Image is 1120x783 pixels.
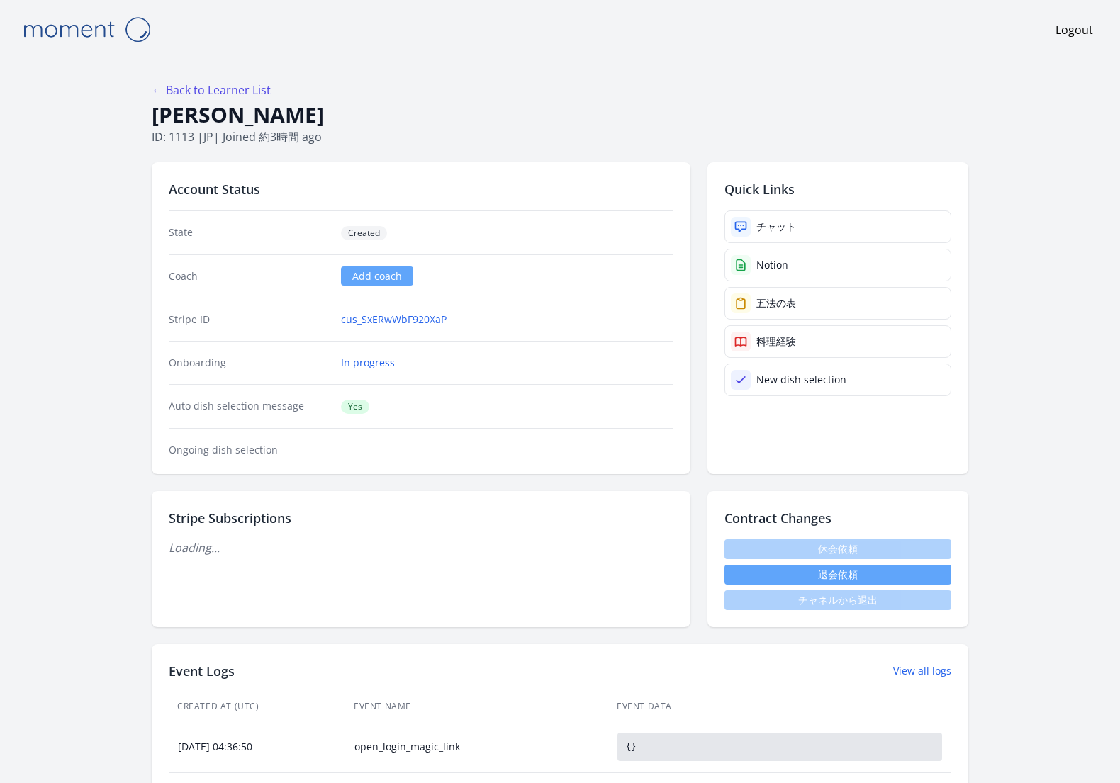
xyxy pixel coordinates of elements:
pre: {} [617,733,942,761]
span: チャネルから退出 [724,590,951,610]
span: 休会依頼 [724,539,951,559]
div: 料理経験 [756,334,796,349]
a: New dish selection [724,364,951,396]
h2: Contract Changes [724,508,951,528]
span: Created [341,226,387,240]
th: Event Data [608,692,951,721]
span: Yes [341,400,369,414]
p: Loading... [169,539,673,556]
div: 五法の表 [756,296,796,310]
div: open_login_magic_link [346,740,607,754]
div: [DATE] 04:36:50 [169,740,345,754]
div: New dish selection [756,373,846,387]
dt: Onboarding [169,356,330,370]
dt: Stripe ID [169,312,330,327]
a: 五法の表 [724,287,951,320]
a: View all logs [893,664,951,678]
h2: Stripe Subscriptions [169,508,673,528]
h2: Quick Links [724,179,951,199]
dt: Auto dish selection message [169,399,330,414]
a: Logout [1055,21,1093,38]
th: Created At (UTC) [169,692,345,721]
th: Event Name [345,692,608,721]
h1: [PERSON_NAME] [152,101,968,128]
button: 退会依頼 [724,565,951,585]
div: Notion [756,258,788,272]
h2: Event Logs [169,661,235,681]
p: ID: 1113 | | Joined 約3時間 ago [152,128,968,145]
a: cus_SxERwWbF920XaP [341,312,447,327]
a: In progress [341,356,395,370]
a: 料理経験 [724,325,951,358]
h2: Account Status [169,179,673,199]
dt: Coach [169,269,330,283]
span: jp [203,129,213,145]
dt: State [169,225,330,240]
div: チャット [756,220,796,234]
a: Notion [724,249,951,281]
a: チャット [724,210,951,243]
img: Moment [16,11,157,47]
a: Add coach [341,266,413,286]
a: ← Back to Learner List [152,82,271,98]
dt: Ongoing dish selection [169,443,330,457]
